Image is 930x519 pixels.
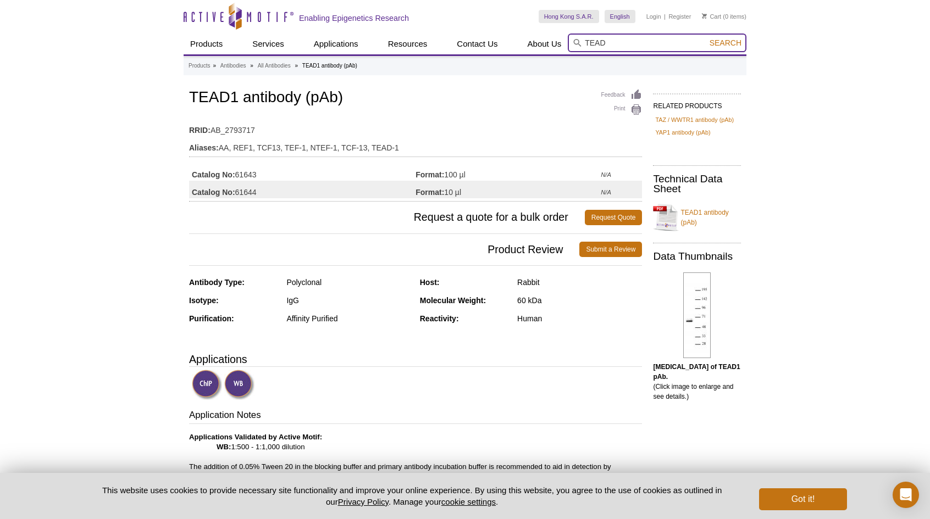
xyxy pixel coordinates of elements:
[189,136,642,154] td: AA, REF1, TCF13, TEF-1, NTEF-1, TCF-13, TEAD-1
[189,89,642,108] h1: TEAD1 antibody (pAb)
[381,34,434,54] a: Resources
[416,170,444,180] strong: Format:
[189,210,585,225] span: Request a quote for a bulk order
[710,38,741,47] span: Search
[450,34,504,54] a: Contact Us
[338,497,389,506] a: Privacy Policy
[539,10,599,23] a: Hong Kong S.A.R.
[416,163,601,181] td: 100 µl
[192,170,235,180] strong: Catalog No:
[893,482,919,508] div: Open Intercom Messenger
[189,314,234,323] strong: Purification:
[217,443,231,451] strong: WB:
[220,61,246,71] a: Antibodies
[646,13,661,20] a: Login
[83,484,741,507] p: This website uses cookies to provide necessary site functionality and improve your online experie...
[517,314,642,323] div: Human
[653,363,740,381] b: [MEDICAL_DATA] of TEAD1 pAb.
[224,370,254,400] img: Western Blot Validated
[189,432,642,482] p: 1:500 - 1:1,000 dilution The addition of 0.05% Tween 20 in the blocking buffer and primary antibo...
[683,272,711,358] img: TEAD1 antibody (pAb) tested by Western blot.
[601,104,643,116] a: Print
[653,201,741,234] a: TEAD1 antibody (pAb)
[189,433,322,441] b: Applications Validated by Active Motif:
[653,362,741,401] p: (Click image to enlarge and see details.)
[517,277,642,287] div: Rabbit
[246,34,291,54] a: Services
[759,488,847,510] button: Got it!
[302,63,357,69] li: TEAD1 antibody (pAb)
[258,61,291,71] a: All Antibodies
[189,409,642,424] h3: Application Notes
[189,61,210,71] a: Products
[286,314,411,323] div: Affinity Purified
[189,242,579,257] span: Product Review
[441,497,496,506] button: cookie settings
[517,295,642,305] div: 60 kDa
[521,34,568,54] a: About Us
[601,89,643,101] a: Feedback
[192,187,235,197] strong: Catalog No:
[655,127,710,137] a: YAP1 antibody (pAb)
[702,13,721,20] a: Cart
[416,181,601,198] td: 10 µl
[585,210,643,225] a: Request Quote
[579,242,642,257] a: Submit a Review
[601,181,642,198] td: N/A
[189,351,642,367] h3: Applications
[653,174,741,194] h2: Technical Data Sheet
[655,115,734,125] a: TAZ / WWTR1 antibody (pAb)
[307,34,365,54] a: Applications
[286,295,411,305] div: IgG
[416,187,444,197] strong: Format:
[295,63,298,69] li: »
[250,63,253,69] li: »
[420,278,440,287] strong: Host:
[653,93,741,113] h2: RELATED PRODUCTS
[299,13,409,23] h2: Enabling Epigenetics Research
[189,143,219,153] strong: Aliases:
[568,34,746,52] input: Keyword, Cat. No.
[653,252,741,261] h2: Data Thumbnails
[702,10,746,23] li: (0 items)
[706,38,745,48] button: Search
[189,119,642,136] td: AB_2793717
[702,13,707,19] img: Your Cart
[189,125,211,135] strong: RRID:
[420,296,486,305] strong: Molecular Weight:
[184,34,229,54] a: Products
[189,278,245,287] strong: Antibody Type:
[213,63,216,69] li: »
[192,370,222,400] img: ChIP Validated
[664,10,666,23] li: |
[189,181,416,198] td: 61644
[605,10,635,23] a: English
[286,277,411,287] div: Polyclonal
[189,296,219,305] strong: Isotype:
[668,13,691,20] a: Register
[189,163,416,181] td: 61643
[601,163,642,181] td: N/A
[420,314,459,323] strong: Reactivity:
